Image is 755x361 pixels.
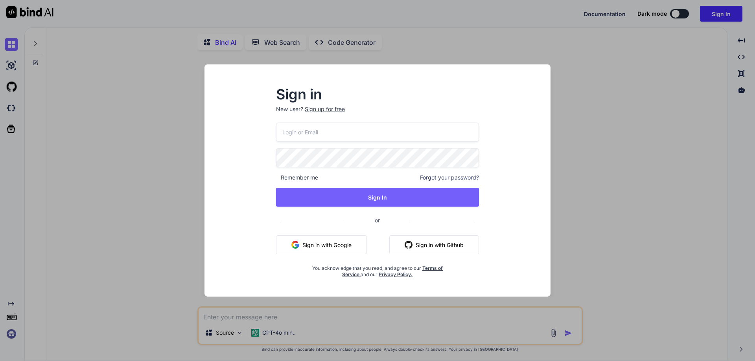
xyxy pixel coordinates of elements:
button: Sign In [276,188,479,207]
a: Terms of Service [342,265,443,277]
a: Privacy Policy. [379,271,412,277]
span: Remember me [276,174,318,181]
div: Sign up for free [305,105,345,113]
span: Forgot your password? [420,174,479,181]
img: github [405,241,412,249]
div: You acknowledge that you read, and agree to our and our [310,260,445,278]
h2: Sign in [276,88,479,101]
p: New user? [276,105,479,123]
span: or [343,211,411,230]
button: Sign in with Google [276,235,367,254]
button: Sign in with Github [389,235,479,254]
img: google [291,241,299,249]
input: Login or Email [276,123,479,142]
